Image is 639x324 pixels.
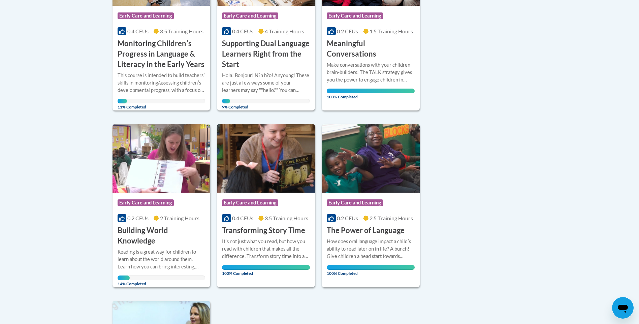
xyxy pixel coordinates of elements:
h3: The Power of Language [327,225,405,236]
span: 11% Completed [118,99,127,109]
img: Course Logo [217,124,315,193]
span: 100% Completed [222,265,310,276]
span: 0.2 CEUs [337,215,358,221]
span: 14% Completed [118,276,130,286]
span: Early Care and Learning [118,199,174,206]
iframe: Button to launch messaging window [612,297,634,319]
a: Course LogoEarly Care and Learning0.2 CEUs2.5 Training Hours The Power of LanguageHow does oral l... [322,124,420,287]
span: 0.4 CEUs [232,28,253,34]
span: 100% Completed [327,89,415,99]
span: 1.5 Training Hours [370,28,413,34]
span: 3.5 Training Hours [265,215,308,221]
div: This course is intended to build teachersʹ skills in monitoring/assessing childrenʹs developmenta... [118,72,205,94]
div: Your progress [118,99,127,103]
div: Your progress [222,265,310,270]
span: Early Care and Learning [327,12,383,19]
span: 3.5 Training Hours [160,28,203,34]
h3: Building World Knowledge [118,225,205,246]
h3: Monitoring Childrenʹs Progress in Language & Literacy in the Early Years [118,38,205,69]
span: 2 Training Hours [160,215,199,221]
div: Make conversations with your children brain-builders! The TALK strategy gives you the power to en... [327,61,415,84]
span: 0.2 CEUs [337,28,358,34]
div: Your progress [222,99,230,103]
div: Itʹs not just what you read, but how you read with children that makes all the difference. Transf... [222,238,310,260]
span: 0.2 CEUs [127,215,149,221]
span: Early Care and Learning [222,12,278,19]
div: Your progress [327,89,415,93]
img: Course Logo [113,124,211,193]
h3: Meaningful Conversations [327,38,415,59]
a: Course LogoEarly Care and Learning0.4 CEUs3.5 Training Hours Transforming Story TimeItʹs not just... [217,124,315,287]
div: Your progress [118,276,130,280]
span: Early Care and Learning [222,199,278,206]
span: Early Care and Learning [118,12,174,19]
div: Reading is a great way for children to learn about the world around them. Learn how you can bring... [118,248,205,270]
span: Early Care and Learning [327,199,383,206]
a: Course LogoEarly Care and Learning0.2 CEUs2 Training Hours Building World KnowledgeReading is a g... [113,124,211,287]
span: 0.4 CEUs [127,28,149,34]
span: 4 Training Hours [265,28,304,34]
span: 0.4 CEUs [232,215,253,221]
span: 9% Completed [222,99,230,109]
h3: Supporting Dual Language Learners Right from the Start [222,38,310,69]
div: How does oral language impact a childʹs ability to read later on in life? A bunch! Give children ... [327,238,415,260]
img: Course Logo [322,124,420,193]
div: Your progress [327,265,415,270]
h3: Transforming Story Time [222,225,305,236]
div: Hola! Bonjour! N?n h?o! Anyoung! These are just a few ways some of your learners may say ""hello.... [222,72,310,94]
span: 2.5 Training Hours [370,215,413,221]
span: 100% Completed [327,265,415,276]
